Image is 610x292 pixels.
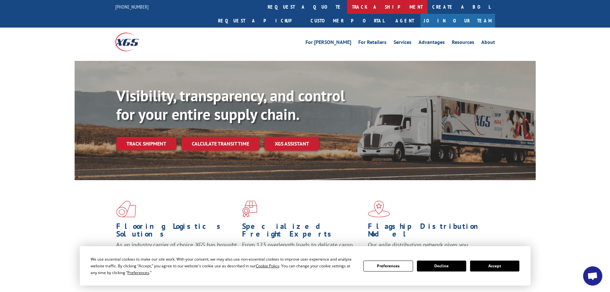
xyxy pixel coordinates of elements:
[116,201,136,217] img: xgs-icon-total-supply-chain-intelligence-red
[242,222,363,241] h1: Specialized Freight Experts
[452,40,474,47] a: Resources
[91,256,356,276] div: We use essential cookies to make our site work. With your consent, we may also use non-essential ...
[368,201,390,217] img: xgs-icon-flagship-distribution-model-red
[420,14,495,28] a: Join Our Team
[470,261,519,271] button: Accept
[363,261,413,271] button: Preferences
[305,40,351,47] a: For [PERSON_NAME]
[242,201,257,217] img: xgs-icon-focused-on-flooring-red
[116,222,237,241] h1: Flooring Logistics Solutions
[264,137,319,151] a: XGS ASSISTANT
[116,137,176,150] a: Track shipment
[481,40,495,47] a: About
[417,261,466,271] button: Decline
[368,241,486,256] span: Our agile distribution network gives you nationwide inventory management on demand.
[182,137,259,151] a: Calculate transit time
[358,40,386,47] a: For Retailers
[127,270,149,275] span: Preferences
[213,14,306,28] a: Request a pickup
[394,40,411,47] a: Services
[80,246,531,286] div: Cookie Consent Prompt
[242,241,363,270] p: From 123 overlength loads to delicate cargo, our experienced staff knows the best way to move you...
[256,263,279,269] span: Cookie Policy
[306,14,389,28] a: Customer Portal
[116,241,237,264] span: As an industry carrier of choice, XGS has brought innovation and dedication to flooring logistics...
[368,222,489,241] h1: Flagship Distribution Model
[116,86,345,124] b: Visibility, transparency, and control for your entire supply chain.
[389,14,420,28] a: Agent
[115,4,149,10] a: [PHONE_NUMBER]
[419,40,445,47] a: Advantages
[583,266,602,286] div: Open chat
